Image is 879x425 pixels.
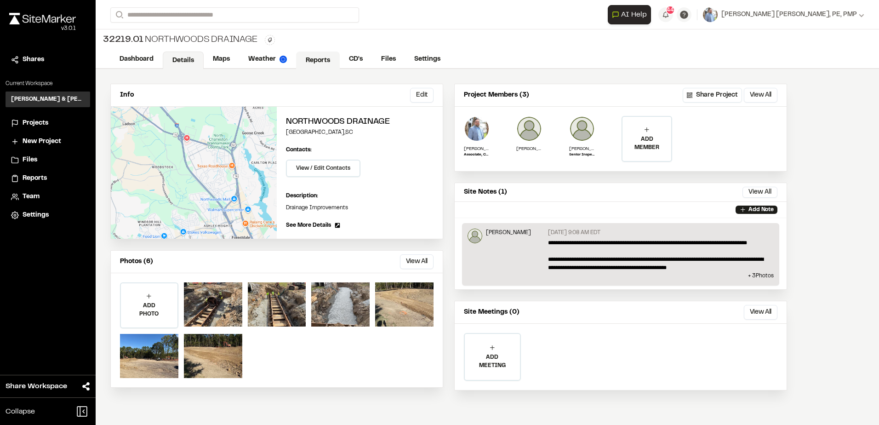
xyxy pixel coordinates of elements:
[120,257,153,267] p: Photos (6)
[11,192,85,202] a: Team
[742,187,777,198] button: View All
[548,229,600,237] p: [DATE] 9:08 AM EDT
[744,305,777,320] button: View All
[265,35,275,45] button: Edit Tags
[667,6,674,14] span: 44
[286,128,434,137] p: [GEOGRAPHIC_DATA] , SC
[11,118,85,128] a: Projects
[23,210,49,220] span: Settings
[23,192,40,202] span: Team
[6,80,90,88] p: Current Workspace
[103,33,143,47] span: 32219.01
[748,206,774,214] p: Add Note
[23,155,37,165] span: Files
[23,137,61,147] span: New Project
[569,145,595,152] p: [PERSON_NAME] III
[468,272,774,280] p: + 3 Photo s
[569,116,595,142] img: Glenn David Smoak III
[703,7,864,22] button: [PERSON_NAME] [PERSON_NAME], PE, PMP
[465,353,520,370] p: ADD MEETING
[11,137,85,147] a: New Project
[464,90,529,100] p: Project Members (3)
[23,118,48,128] span: Projects
[286,146,312,154] p: Contacts:
[11,55,85,65] a: Shares
[204,51,239,68] a: Maps
[721,10,857,20] span: [PERSON_NAME] [PERSON_NAME], PE, PMP
[280,56,287,63] img: precipai.png
[9,24,76,33] div: Oh geez...please don't...
[658,7,673,22] button: 44
[11,155,85,165] a: Files
[703,7,718,22] img: User
[110,51,163,68] a: Dashboard
[23,173,47,184] span: Reports
[683,88,742,103] button: Share Project
[405,51,450,68] a: Settings
[286,192,434,200] p: Description:
[121,302,177,318] p: ADD PHOTO
[11,95,85,103] h3: [PERSON_NAME] & [PERSON_NAME] Inc.
[286,116,434,128] h2: Northwoods Drainage
[516,116,542,142] img: Stephen Clark
[103,33,257,47] div: Northwoods Drainage
[110,7,127,23] button: Search
[296,52,340,69] a: Reports
[468,229,482,243] img: Stephen Clark
[569,152,595,158] p: Senior Inspector
[744,88,777,103] button: View All
[163,52,204,69] a: Details
[464,307,519,317] p: Site Meetings (0)
[239,51,296,68] a: Weather
[622,135,671,152] p: ADD MEMBER
[286,221,331,230] span: See More Details
[340,51,372,68] a: CD's
[286,204,434,212] p: Drainage Improvements
[464,116,490,142] img: J. Mike Simpson Jr., PE, PMP
[11,210,85,220] a: Settings
[120,90,134,100] p: Info
[11,173,85,184] a: Reports
[9,13,76,24] img: rebrand.png
[6,381,67,392] span: Share Workspace
[372,51,405,68] a: Files
[410,88,434,103] button: Edit
[486,229,531,237] p: [PERSON_NAME]
[464,152,490,158] p: Associate, CEI
[464,145,490,152] p: [PERSON_NAME] [PERSON_NAME], PE, PMP
[464,187,507,197] p: Site Notes (1)
[286,160,360,177] button: View / Edit Contacts
[608,5,651,24] button: Open AI Assistant
[621,9,647,20] span: AI Help
[6,406,35,417] span: Collapse
[400,254,434,269] button: View All
[23,55,44,65] span: Shares
[608,5,655,24] div: Open AI Assistant
[516,145,542,152] p: [PERSON_NAME]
